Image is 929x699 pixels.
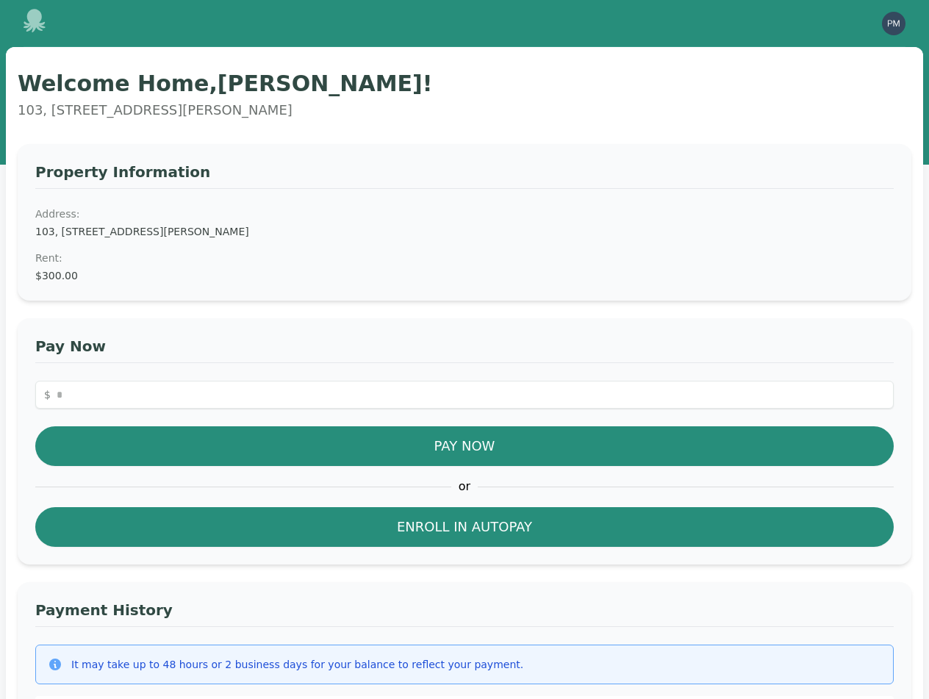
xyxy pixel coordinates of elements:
dt: Rent : [35,251,894,265]
dd: $300.00 [35,268,894,283]
p: 103, [STREET_ADDRESS][PERSON_NAME] [18,100,911,121]
dt: Address: [35,207,894,221]
button: Pay Now [35,426,894,466]
h1: Welcome Home, [PERSON_NAME] ! [18,71,911,97]
h3: Payment History [35,600,894,627]
h3: Pay Now [35,336,894,363]
div: It may take up to 48 hours or 2 business days for your balance to reflect your payment. [71,657,523,672]
button: Enroll in Autopay [35,507,894,547]
h3: Property Information [35,162,894,189]
dd: 103, [STREET_ADDRESS][PERSON_NAME] [35,224,894,239]
span: or [451,478,478,495]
